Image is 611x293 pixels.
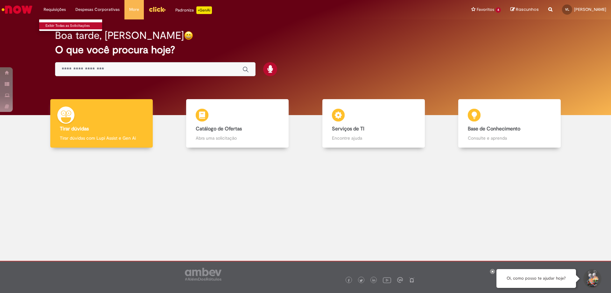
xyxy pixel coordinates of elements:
img: logo_footer_youtube.png [383,276,391,284]
img: logo_footer_workplace.png [397,277,403,283]
b: Tirar dúvidas [60,126,89,132]
span: VL [565,7,569,11]
span: 4 [495,7,501,13]
span: Requisições [44,6,66,13]
a: Catálogo de Ofertas Abra uma solicitação [170,99,306,148]
img: click_logo_yellow_360x200.png [149,4,166,14]
div: Oi, como posso te ajudar hoje? [496,269,576,288]
h2: O que você procura hoje? [55,44,556,55]
p: Abra uma solicitação [196,135,279,141]
a: Serviços de TI Encontre ajuda [305,99,442,148]
h2: Boa tarde, [PERSON_NAME] [55,30,184,41]
ul: Requisições [39,19,102,31]
p: Encontre ajuda [332,135,415,141]
span: Favoritos [477,6,494,13]
a: Rascunhos [510,7,539,13]
img: logo_footer_facebook.png [347,279,350,282]
b: Catálogo de Ofertas [196,126,242,132]
b: Base de Conhecimento [468,126,520,132]
span: More [129,6,139,13]
img: ServiceNow [1,3,33,16]
img: logo_footer_naosei.png [409,277,415,283]
span: [PERSON_NAME] [574,7,606,12]
p: Consulte e aprenda [468,135,551,141]
img: logo_footer_ambev_rotulo_gray.png [185,268,221,281]
span: Despesas Corporativas [75,6,120,13]
a: Base de Conhecimento Consulte e aprenda [442,99,578,148]
div: Padroniza [175,6,212,14]
img: logo_footer_linkedin.png [372,279,376,282]
p: +GenAi [196,6,212,14]
img: happy-face.png [184,31,193,40]
img: logo_footer_twitter.png [360,279,363,282]
a: Exibir Todas as Solicitações [39,22,109,29]
a: Tirar dúvidas Tirar dúvidas com Lupi Assist e Gen Ai [33,99,170,148]
span: Rascunhos [516,6,539,12]
button: Iniciar Conversa de Suporte [582,269,601,288]
p: Tirar dúvidas com Lupi Assist e Gen Ai [60,135,143,141]
b: Serviços de TI [332,126,364,132]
